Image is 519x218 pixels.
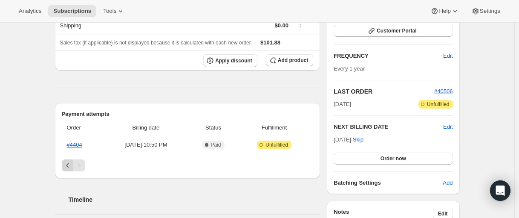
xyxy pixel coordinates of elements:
[62,159,74,171] button: Previous
[53,8,91,15] span: Subscriptions
[377,27,416,34] span: Customer Portal
[438,210,448,217] span: Edit
[334,100,351,109] span: [DATE]
[260,39,280,46] span: $101.88
[19,8,41,15] span: Analytics
[215,57,252,64] span: Apply discount
[278,57,308,64] span: Add product
[466,5,505,17] button: Settings
[334,25,453,37] button: Customer Portal
[439,8,450,15] span: Help
[67,141,82,148] a: #4404
[274,22,288,29] span: $0.00
[348,133,369,147] button: Skip
[381,155,406,162] span: Order now
[103,8,116,15] span: Tools
[427,101,450,108] span: Unfulfilled
[62,118,103,137] th: Order
[334,65,365,72] span: Every 1 year
[334,136,363,143] span: [DATE] ·
[69,195,320,204] h2: Timeline
[14,5,46,17] button: Analytics
[443,179,453,187] span: Add
[334,52,443,60] h2: FREQUENCY
[240,124,308,132] span: Fulfillment
[353,136,363,144] span: Skip
[266,54,313,66] button: Add product
[203,54,257,67] button: Apply discount
[60,40,252,46] span: Sales tax (if applicable) is not displayed because it is calculated with each new order.
[434,88,453,94] a: #40506
[334,179,443,187] h6: Batching Settings
[480,8,500,15] span: Settings
[443,123,453,131] button: Edit
[334,87,434,96] h2: LAST ORDER
[265,141,288,148] span: Unfulfilled
[98,5,130,17] button: Tools
[106,124,186,132] span: Billing date
[62,159,314,171] nav: Pagination
[48,5,96,17] button: Subscriptions
[334,153,453,165] button: Order now
[191,124,235,132] span: Status
[425,5,464,17] button: Help
[438,49,458,63] button: Edit
[294,20,307,29] button: Shipping actions
[334,123,443,131] h2: NEXT BILLING DATE
[55,16,168,35] th: Shipping
[434,87,453,96] button: #40506
[438,176,458,190] button: Add
[443,52,453,60] span: Edit
[62,110,314,118] h2: Payment attempts
[490,180,510,201] div: Open Intercom Messenger
[106,141,186,149] span: [DATE] · 10:50 PM
[211,141,221,148] span: Paid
